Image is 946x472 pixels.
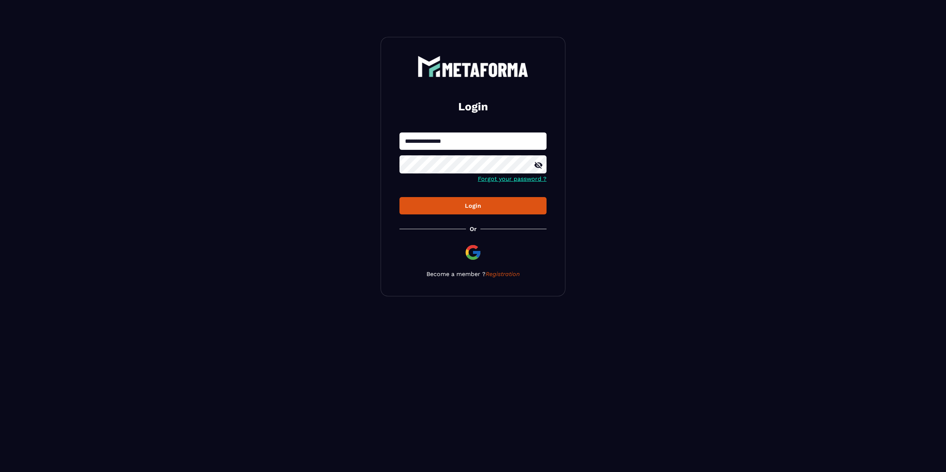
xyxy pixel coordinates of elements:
a: Registration [486,271,520,278]
p: Or [470,225,477,232]
h2: Login [408,99,538,114]
a: Forgot your password ? [478,175,547,182]
p: Become a member ? [399,271,547,278]
div: Login [405,202,541,209]
a: logo [399,56,547,77]
img: google [464,244,482,261]
button: Login [399,197,547,214]
img: logo [418,56,528,77]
